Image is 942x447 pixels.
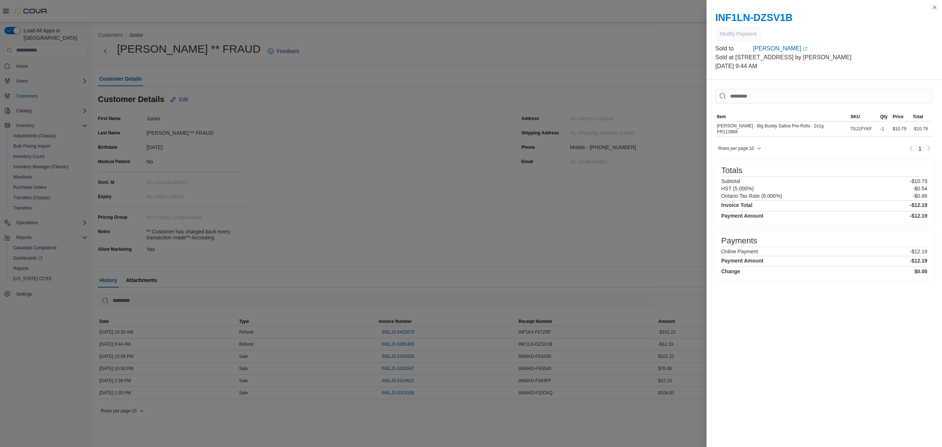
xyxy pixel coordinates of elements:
[879,112,891,121] button: Qty
[715,62,933,71] p: [DATE] 9:44 AM
[717,114,726,120] span: Item
[721,186,754,191] h6: HST (5.000%)
[910,213,927,219] h4: -$12.19
[893,114,903,120] span: Price
[910,258,927,264] h4: -$12.19
[715,53,933,62] p: Sold at [STREET_ADDRESS] by [PERSON_NAME]
[718,145,754,151] span: Rows per page : 10
[721,178,740,184] h6: Subtotal
[913,193,927,199] p: -$0.86
[930,3,939,12] button: Close this dialog
[924,144,933,153] button: Next page
[911,124,933,133] div: -$10.79
[911,112,933,121] button: Total
[715,144,764,153] button: Rows per page:10
[910,249,927,254] p: -$12.19
[721,268,740,274] h4: Change
[891,124,911,133] div: $10.79
[721,202,752,208] h4: Invoice Total
[715,112,849,121] button: Item
[721,249,758,254] h6: Online Payment
[715,89,933,103] input: This is a search bar. As you type, the results lower in the page will automatically filter.
[721,258,764,264] h4: Payment Amount
[910,178,927,184] p: -$10.79
[717,123,824,135] div: [PERSON_NAME] - Big Buddy Sativa Pre-Rolls - 2x1g PR113868
[916,142,924,154] ul: Pagination for table: MemoryTable from EuiInMemoryTable
[907,144,916,153] button: Previous page
[721,213,764,219] h4: Payment Amount
[891,112,911,121] button: Price
[715,12,933,24] h2: INF1LN-DZSV1B
[715,27,761,41] button: Modify Payment
[850,126,872,132] span: T6J1PYKF
[879,124,891,133] div: -1
[715,44,751,53] div: Sold to
[880,114,888,120] span: Qty
[721,193,782,199] h6: Ontario Tax Rate (8.000%)
[916,142,924,154] button: Page 1 of 1
[721,166,742,175] h3: Totals
[918,145,921,152] span: 1
[720,30,757,38] span: Modify Payment
[721,236,757,245] h3: Payments
[907,142,933,154] nav: Pagination for table: MemoryTable from EuiInMemoryTable
[910,202,927,208] h4: -$12.19
[913,186,927,191] p: -$0.54
[803,47,807,51] svg: External link
[753,44,933,53] a: [PERSON_NAME]External link
[913,114,923,120] span: Total
[914,268,927,274] h4: $0.00
[849,112,879,121] button: SKU
[850,114,860,120] span: SKU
